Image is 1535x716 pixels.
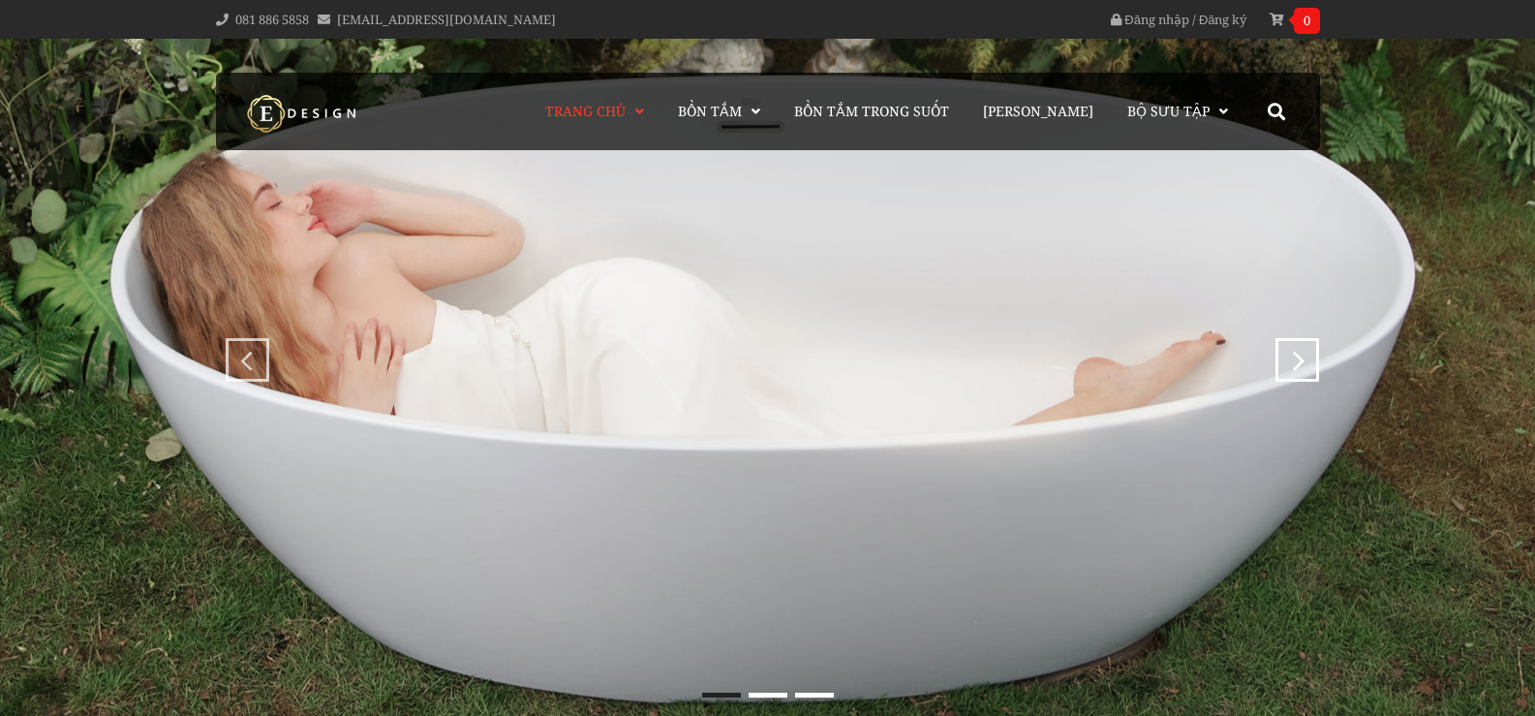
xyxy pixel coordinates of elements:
span: Bồn Tắm [678,102,742,120]
span: Trang chủ [545,102,626,120]
span: [PERSON_NAME] [983,102,1093,120]
a: Bồn Tắm Trong Suốt [780,73,964,150]
span: 0 [1294,8,1320,34]
img: logo Kreiner Germany - Edesign Interior [230,94,376,133]
a: Bộ Sưu Tập [1113,73,1243,150]
span: Bồn Tắm Trong Suốt [794,102,949,120]
div: next [1280,338,1305,362]
a: 081 886 5858 [235,11,309,28]
a: [PERSON_NAME] [968,73,1108,150]
span: Bộ Sưu Tập [1127,102,1210,120]
div: prev [230,338,255,362]
a: Bồn Tắm [663,73,775,150]
a: [EMAIL_ADDRESS][DOMAIN_NAME] [337,11,556,28]
a: Trang chủ [536,73,659,150]
span: / [1192,11,1196,28]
